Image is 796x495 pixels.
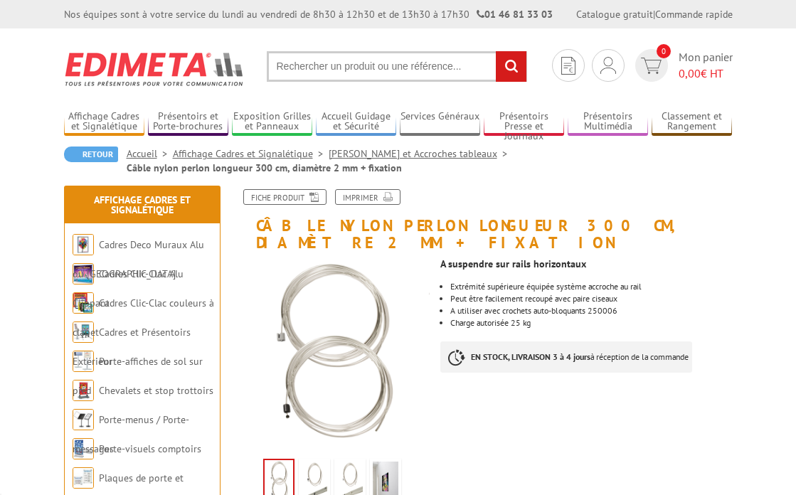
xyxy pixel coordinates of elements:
div: | [576,7,733,21]
a: Commande rapide [655,8,733,21]
li: Câble nylon perlon longueur 300 cm, diamètre 2 mm + fixation [127,161,402,175]
a: Porte-menus / Porte-messages [73,413,189,455]
li: Charge autorisée 25 kg [450,319,733,327]
img: Cadres Deco Muraux Alu ou Bois [73,234,94,255]
a: Fiche produit [243,189,327,205]
img: devis rapide [561,57,575,75]
a: Cadres Clic-Clac couleurs à clapet [73,297,214,339]
img: devis rapide [600,57,616,74]
a: Affichage Cadres et Signalétique [64,110,144,134]
a: devis rapide 0 Mon panier 0,00€ HT [632,49,733,82]
a: Chevalets et stop trottoirs [99,384,213,397]
a: Porte-affiches de sol sur pied [73,355,203,397]
li: A utiliser avec crochets auto-bloquants 250006 [450,307,733,315]
a: Classement et Rangement [652,110,732,134]
strong: EN STOCK, LIVRAISON 3 à 4 jours [471,351,590,362]
a: Présentoirs et Porte-brochures [148,110,228,134]
img: Edimeta [64,43,245,95]
a: Retour [64,147,118,162]
a: Présentoirs Presse et Journaux [484,110,564,134]
a: Porte-visuels comptoirs [99,442,201,455]
a: Exposition Grilles et Panneaux [232,110,312,134]
a: Accueil [127,147,173,160]
span: € HT [679,65,733,82]
p: Peut être facilement recoupé avec paire ciseaux [450,294,733,303]
span: Mon panier [679,49,733,82]
img: devis rapide [641,58,662,74]
a: Affichage Cadres et Signalétique [173,147,329,160]
a: Cadres Deco Muraux Alu ou [GEOGRAPHIC_DATA] [73,238,204,280]
span: 0,00 [679,66,701,80]
a: [PERSON_NAME] et Accroches tableaux [329,147,513,160]
a: Cadres Clic-Clac Alu Clippant [73,267,184,309]
img: Porte-menus / Porte-messages [73,409,94,430]
a: Imprimer [335,189,400,205]
img: Plaques de porte et murales [73,467,94,489]
p: A suspendre sur rails horizontaux [440,260,733,268]
a: Catalogue gratuit [576,8,653,21]
img: 250007_250008_cable_nylon_perlon_fixation_rail.jpg [235,258,430,453]
p: Extrémité supérieure équipée système accroche au rail [450,282,733,291]
a: Services Généraux [400,110,480,134]
a: Accueil Guidage et Sécurité [316,110,396,134]
a: Affichage Cadres et Signalétique [94,193,191,216]
p: à réception de la commande [440,341,692,373]
a: Présentoirs Multimédia [568,110,648,134]
a: Cadres et Présentoirs Extérieur [73,326,191,368]
input: Rechercher un produit ou une référence... [267,51,527,82]
span: 0 [657,44,671,58]
div: Nos équipes sont à votre service du lundi au vendredi de 8h30 à 12h30 et de 13h30 à 17h30 [64,7,553,21]
strong: 01 46 81 33 03 [477,8,553,21]
h1: Câble nylon perlon longueur 300 cm, diamètre 2 mm + fixation [224,189,743,251]
input: rechercher [496,51,526,82]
